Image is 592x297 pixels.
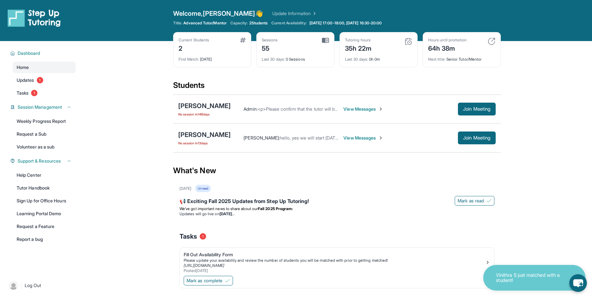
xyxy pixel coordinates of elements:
button: Support & Resources [15,158,72,164]
span: Join Meeting [463,136,491,140]
a: Tasks1 [13,87,76,99]
img: Chevron Right [311,10,317,17]
div: Posted [DATE] [184,268,485,273]
p: Vinithra S just matched with a student! [496,273,560,283]
img: Chevron-Right [378,135,383,140]
a: |Log Out [6,278,76,293]
span: Welcome, [PERSON_NAME] 👋 [173,9,263,18]
a: Learning Portal Demo [13,208,76,219]
span: Mark as read [458,198,484,204]
div: Tutoring hours [345,38,372,43]
span: We’ve got important news to share about our [180,206,258,211]
img: card [404,38,412,45]
a: [URL][DOMAIN_NAME] [184,263,224,268]
span: Updates [17,77,34,83]
strong: [DATE] [220,211,235,216]
span: Log Out [25,282,41,289]
li: Updates will go live on [180,211,494,216]
span: Dashboard [18,50,40,56]
span: Tasks [180,232,197,241]
button: Mark as complete [184,276,233,285]
div: Sessions [262,38,278,43]
span: Support & Resources [18,158,61,164]
a: Weekly Progress Report [13,115,76,127]
img: card [240,38,246,43]
span: Advanced Tutor/Mentor [183,21,226,26]
span: Tasks [17,90,28,96]
span: Current Availability: [271,21,307,26]
div: Hours until promotion [428,38,467,43]
span: Home [17,64,29,71]
a: Update Information [272,10,317,17]
button: chat-button [569,274,587,292]
span: No session in 148 days [178,112,231,117]
div: 55 [262,43,278,53]
a: Help Center [13,169,76,181]
a: Tutor Handbook [13,182,76,194]
div: 0h 0m [345,53,412,62]
div: 2 [179,43,209,53]
button: Session Management [15,104,72,110]
span: Last 30 days : [262,57,285,62]
strong: Fall 2025 Program: [258,206,293,211]
div: Current Students [179,38,209,43]
button: Mark as read [455,196,494,206]
div: Unread [195,185,211,192]
span: No session in 13 days [178,140,231,146]
div: [DATE] [180,186,191,191]
span: [PERSON_NAME] : [244,135,280,140]
span: Capacity: [230,21,248,26]
a: Volunteer as a sub [13,141,76,153]
div: Fill Out Availability Form [184,251,485,258]
img: logo [8,9,61,27]
span: Last 30 days : [345,57,368,62]
a: Updates1 [13,74,76,86]
img: Chevron-Right [378,106,383,112]
span: Mark as complete [187,277,222,284]
a: Request a Sub [13,128,76,140]
span: View Messages [343,135,383,141]
span: 1 [31,90,37,96]
div: Students [173,80,501,94]
span: Session Management [18,104,62,110]
span: [DATE] 17:00-18:00, [DATE] 16:30-20:00 [309,21,382,26]
span: 1 [37,77,43,83]
img: card [322,38,329,43]
a: Report a bug [13,233,76,245]
span: 1 [200,233,206,240]
img: user-img [9,281,18,290]
img: Mark as complete [225,278,230,283]
a: Sign Up for Office Hours [13,195,76,207]
a: Fill Out Availability FormPlease update your availability and review the number of students you w... [180,248,494,275]
span: Next title : [428,57,445,62]
div: 35h 22m [345,43,372,53]
div: Senior Tutor/Mentor [428,53,495,62]
img: Mark as read [486,198,492,203]
div: [PERSON_NAME] [178,101,231,110]
span: First Match : [179,57,199,62]
button: Join Meeting [458,103,496,115]
div: [DATE] [179,53,246,62]
img: card [488,38,495,45]
span: hello, yes we will start [DATE] because of the holiday [DATE] [280,135,401,140]
span: Title: [173,21,182,26]
span: Admin : [244,106,257,112]
span: 2 Students [249,21,268,26]
div: Please update your availability and review the number of students you will be matched with prior ... [184,258,485,263]
a: Request a Feature [13,221,76,232]
span: View Messages [343,106,383,112]
div: [PERSON_NAME] [178,130,231,139]
span: Join Meeting [463,107,491,111]
span: | [20,282,22,289]
a: [DATE] 17:00-18:00, [DATE] 16:30-20:00 [308,21,383,26]
a: Home [13,62,76,73]
div: What's New [173,157,501,185]
span: <p>Please confirm that the tutor will be able to attend your first assigned meeting time before j... [258,106,489,112]
div: 0 Sessions [262,53,329,62]
div: 64h 38m [428,43,467,53]
button: Dashboard [15,50,72,56]
div: 📢 Exciting Fall 2025 Updates from Step Up Tutoring! [180,197,494,206]
button: Join Meeting [458,132,496,144]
